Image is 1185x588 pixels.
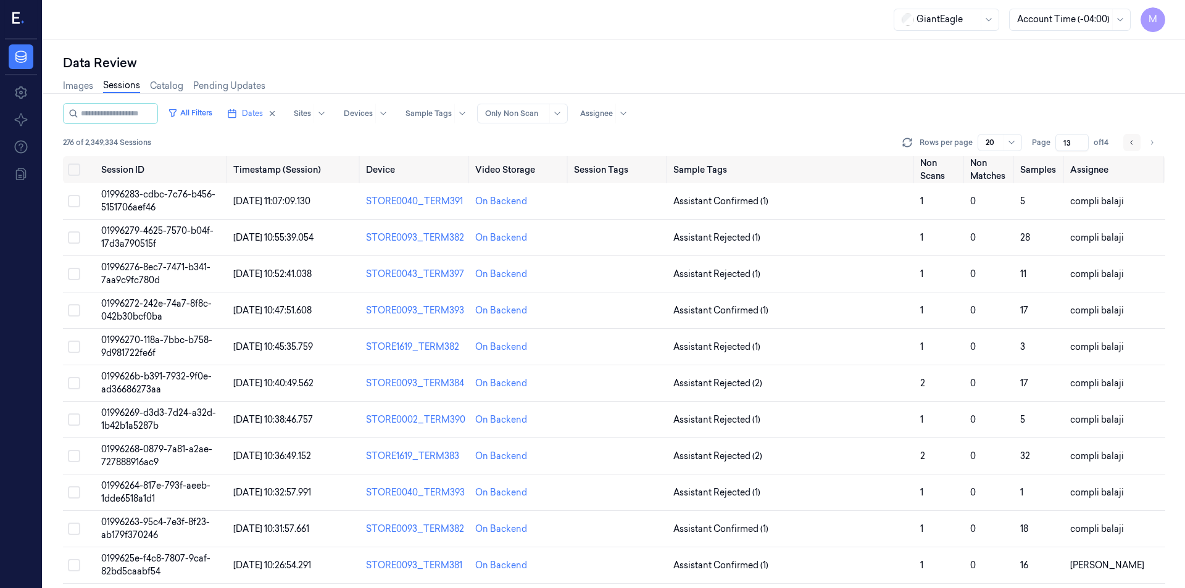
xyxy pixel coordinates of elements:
[1015,156,1065,183] th: Samples
[233,268,312,280] span: [DATE] 10:52:41.038
[101,407,216,431] span: 01996269-d3d3-7d24-a32d-1b42b1a5287b
[101,334,212,358] span: 01996270-118a-7bbc-b758-9d981722fe6f
[970,341,976,352] span: 0
[163,103,217,123] button: All Filters
[475,559,527,572] div: On Backend
[475,341,527,354] div: On Backend
[1070,341,1124,352] span: compli balaji
[970,450,976,462] span: 0
[193,80,265,93] a: Pending Updates
[673,486,760,499] span: Assistant Rejected (1)
[242,108,263,119] span: Dates
[1143,134,1160,151] button: Go to next page
[673,377,762,390] span: Assistant Rejected (2)
[673,523,768,536] span: Assistant Confirmed (1)
[1065,156,1165,183] th: Assignee
[233,414,313,425] span: [DATE] 10:38:46.757
[1141,7,1165,32] button: M
[101,189,215,213] span: 01996283-cdbc-7c76-b456-5151706aef46
[101,444,212,468] span: 01996268-0879-7a81-a2ae-727888916ac9
[63,137,151,148] span: 276 of 2,349,334 Sessions
[475,304,527,317] div: On Backend
[475,523,527,536] div: On Backend
[233,196,310,207] span: [DATE] 11:07:09.130
[233,305,312,316] span: [DATE] 10:47:51.608
[366,559,465,572] div: STORE0093_TERM381
[366,268,465,281] div: STORE0043_TERM397
[1020,414,1025,425] span: 5
[920,268,923,280] span: 1
[68,523,80,535] button: Select row
[366,413,465,426] div: STORE0002_TERM390
[68,341,80,353] button: Select row
[470,156,570,183] th: Video Storage
[68,195,80,207] button: Select row
[361,156,470,183] th: Device
[920,487,923,498] span: 1
[1070,487,1124,498] span: compli balaji
[920,196,923,207] span: 1
[233,232,314,243] span: [DATE] 10:55:39.054
[1070,232,1124,243] span: compli balaji
[68,486,80,499] button: Select row
[366,304,465,317] div: STORE0093_TERM393
[1020,378,1028,389] span: 17
[150,80,183,93] a: Catalog
[101,262,210,286] span: 01996276-8ec7-7471-b341-7aa9c9fc780d
[1070,450,1124,462] span: compli balaji
[920,378,925,389] span: 2
[366,486,465,499] div: STORE0040_TERM393
[68,268,80,280] button: Select row
[475,413,527,426] div: On Backend
[965,156,1015,183] th: Non Matches
[233,560,311,571] span: [DATE] 10:26:54.291
[101,553,210,577] span: 0199625e-f4c8-7807-9caf-82bd5caabf54
[101,480,210,504] span: 01996264-817e-793f-aeeb-1dde6518a1d1
[68,164,80,176] button: Select all
[1020,305,1028,316] span: 17
[920,523,923,534] span: 1
[222,104,281,123] button: Dates
[366,231,465,244] div: STORE0093_TERM382
[1123,134,1141,151] button: Go to previous page
[68,413,80,426] button: Select row
[970,268,976,280] span: 0
[233,378,314,389] span: [DATE] 10:40:49.562
[920,341,923,352] span: 1
[103,79,140,93] a: Sessions
[1070,378,1124,389] span: compli balaji
[233,341,313,352] span: [DATE] 10:45:35.759
[970,305,976,316] span: 0
[68,559,80,571] button: Select row
[673,304,768,317] span: Assistant Confirmed (1)
[366,450,465,463] div: STORE1619_TERM383
[1020,268,1026,280] span: 11
[366,377,465,390] div: STORE0093_TERM384
[63,80,93,93] a: Images
[1020,560,1028,571] span: 16
[228,156,360,183] th: Timestamp (Session)
[233,450,311,462] span: [DATE] 10:36:49.152
[673,268,760,281] span: Assistant Rejected (1)
[475,268,527,281] div: On Backend
[366,195,465,208] div: STORE0040_TERM391
[101,225,214,249] span: 01996279-4625-7570-b04f-17d3a790515f
[68,377,80,389] button: Select row
[970,196,976,207] span: 0
[475,195,527,208] div: On Backend
[920,414,923,425] span: 1
[68,450,80,462] button: Select row
[475,377,527,390] div: On Backend
[1020,450,1030,462] span: 32
[673,559,768,572] span: Assistant Confirmed (1)
[673,450,762,463] span: Assistant Rejected (2)
[101,371,212,395] span: 0199626b-b391-7932-9f0e-ad36686273aa
[475,486,527,499] div: On Backend
[1070,414,1124,425] span: compli balaji
[68,231,80,244] button: Select row
[68,304,80,317] button: Select row
[233,487,311,498] span: [DATE] 10:32:57.991
[970,414,976,425] span: 0
[673,341,760,354] span: Assistant Rejected (1)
